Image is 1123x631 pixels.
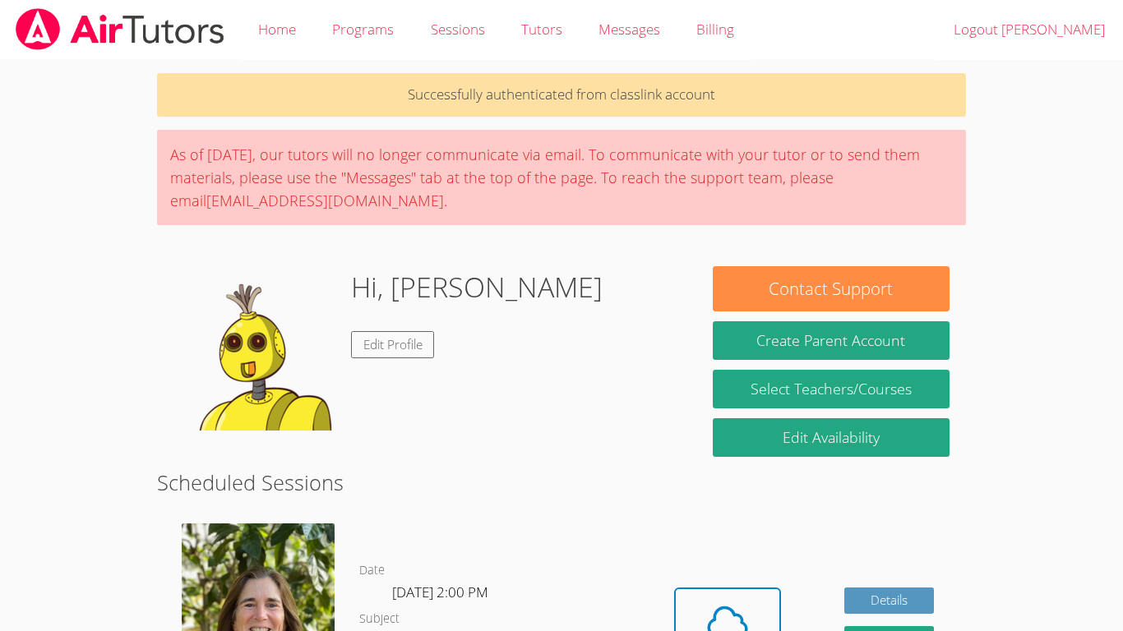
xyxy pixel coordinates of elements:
[359,609,400,629] dt: Subject
[157,130,966,225] div: As of [DATE], our tutors will no longer communicate via email. To communicate with your tutor or ...
[351,331,435,358] a: Edit Profile
[359,560,385,581] dt: Date
[598,20,660,39] span: Messages
[844,587,935,615] a: Details
[713,418,950,457] a: Edit Availability
[173,266,338,431] img: default.png
[157,467,966,498] h2: Scheduled Sessions
[14,8,226,50] img: airtutors_banner-c4298cdbf04f3fff15de1276eac7730deb9818008684d7c2e4769d2f7ddbe033.png
[713,266,950,311] button: Contact Support
[713,370,950,408] a: Select Teachers/Courses
[392,583,488,601] span: [DATE] 2:00 PM
[713,321,950,360] button: Create Parent Account
[157,73,966,117] p: Successfully authenticated from classlink account
[351,266,603,308] h1: Hi, [PERSON_NAME]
